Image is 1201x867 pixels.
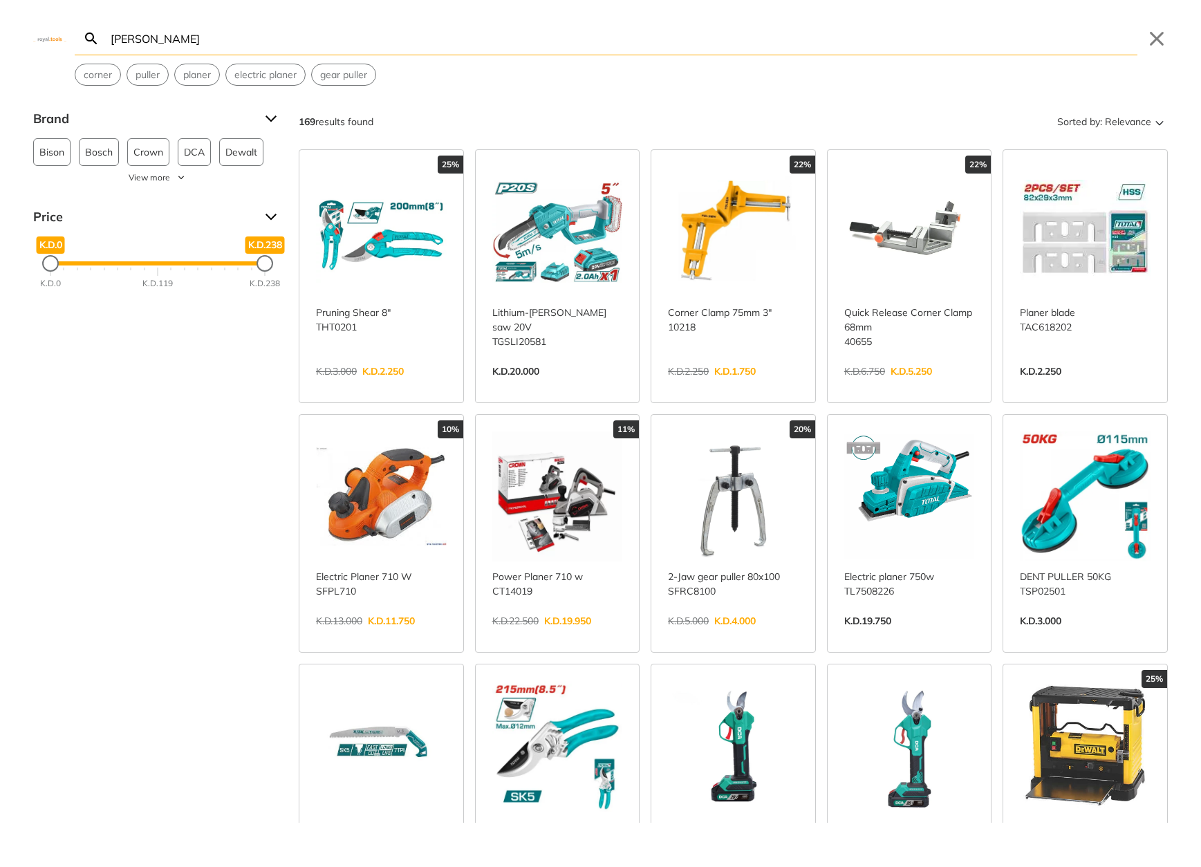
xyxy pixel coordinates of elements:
span: electric planer [234,68,297,82]
div: 22% [965,156,991,174]
span: Crown [133,139,163,165]
div: Suggestion: puller [127,64,169,86]
img: Close [33,35,66,41]
button: Sorted by:Relevance Sort [1054,111,1168,133]
button: Select suggestion: gear puller [312,64,375,85]
button: Close [1146,28,1168,50]
button: Select suggestion: electric planer [226,64,305,85]
div: 10% [438,420,463,438]
span: corner [84,68,112,82]
div: Suggestion: corner [75,64,121,86]
div: Minimum Price [42,255,59,272]
button: DCA [178,138,211,166]
div: 22% [790,156,815,174]
button: Bosch [79,138,119,166]
button: View more [33,171,282,184]
input: Search… [108,22,1137,55]
button: Select suggestion: corner [75,64,120,85]
div: 20% [790,420,815,438]
span: puller [136,68,160,82]
span: View more [129,171,170,184]
div: 11% [613,420,639,438]
button: Bison [33,138,71,166]
span: Bosch [85,139,113,165]
span: gear puller [320,68,367,82]
span: Dewalt [225,139,257,165]
div: K.D.0 [40,277,61,290]
button: Select suggestion: puller [127,64,168,85]
button: Dewalt [219,138,263,166]
span: planer [183,68,211,82]
span: Brand [33,108,254,130]
div: Suggestion: electric planer [225,64,306,86]
div: 25% [1142,670,1167,688]
div: K.D.119 [142,277,173,290]
div: Suggestion: gear puller [311,64,376,86]
div: K.D.238 [250,277,280,290]
span: DCA [184,139,205,165]
svg: Sort [1151,113,1168,130]
strong: 169 [299,115,315,128]
span: Price [33,206,254,228]
div: 25% [438,156,463,174]
svg: Search [83,30,100,47]
span: Relevance [1105,111,1151,133]
div: results found [299,111,373,133]
div: Maximum Price [257,255,273,272]
div: Suggestion: planer [174,64,220,86]
span: Bison [39,139,64,165]
button: Select suggestion: planer [175,64,219,85]
button: Crown [127,138,169,166]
